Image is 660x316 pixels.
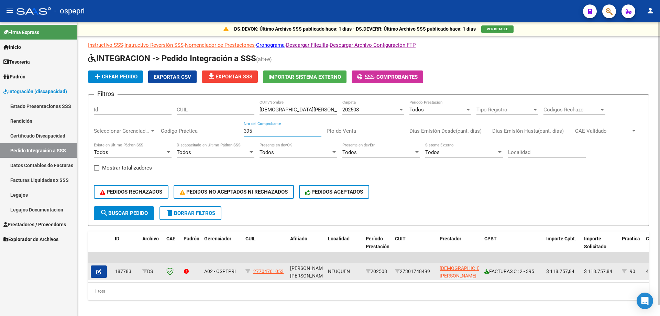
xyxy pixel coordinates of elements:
div: 202508 [366,268,389,275]
span: Comprobantes [376,74,418,80]
span: 27704761053 [253,269,284,274]
a: Descargar Filezilla [286,42,328,48]
a: Cronograma [256,42,285,48]
div: FACTURAS C : 2 - 395 [484,268,541,275]
button: Buscar Pedido [94,206,154,220]
h3: Filtros [94,89,118,99]
div: Open Intercom Messenger [637,293,653,309]
button: Crear Pedido [88,70,143,83]
span: Todos [425,149,440,155]
span: Firma Express [3,29,39,36]
span: Importe Cpbt. [546,236,576,241]
span: PEDIDOS RECHAZADOS [100,189,162,195]
button: VER DETALLE [481,25,514,33]
span: NEUQUEN [328,269,350,274]
span: Practica [622,236,640,241]
span: Archivo [142,236,159,241]
button: PEDIDOS NO ACEPTADOS NI RECHAZADOS [174,185,294,199]
span: 202508 [342,107,359,113]
span: - ospepri [54,3,85,19]
span: Padrón [184,236,199,241]
mat-icon: menu [5,7,14,15]
span: $ 118.757,84 [546,269,574,274]
span: Todos [94,149,108,155]
datatable-header-cell: Afiliado [287,231,325,262]
datatable-header-cell: Localidad [325,231,363,262]
button: Exportar SSS [202,70,258,83]
datatable-header-cell: CAE [164,231,181,262]
span: Todos [409,107,424,113]
datatable-header-cell: CUIT [392,231,437,262]
span: Afiliado [290,236,307,241]
span: A02 - OSPEPRI [204,269,236,274]
span: (alt+e) [256,56,272,63]
button: -Comprobantes [352,70,423,83]
span: Importar Sistema Externo [268,74,341,80]
span: Importe Solicitado [584,236,606,249]
span: CUIL [245,236,256,241]
span: Explorador de Archivos [3,236,58,243]
mat-icon: search [100,209,108,217]
datatable-header-cell: Prestador [437,231,482,262]
datatable-header-cell: Padrón [181,231,201,262]
a: Nomenclador de Prestaciones [185,42,255,48]
span: Localidad [328,236,350,241]
span: 4 [646,269,649,274]
datatable-header-cell: Período Prestación [363,231,392,262]
span: Crear Pedido [93,74,137,80]
span: Todos [177,149,191,155]
datatable-header-cell: CPBT [482,231,543,262]
div: 1 total [88,283,649,300]
a: Instructivo SSS [88,42,123,48]
span: - [357,74,376,80]
div: 187783 [115,268,137,275]
span: Tipo Registro [476,107,532,113]
span: Seleccionar Gerenciador [94,128,150,134]
span: PEDIDOS ACEPTADOS [305,189,363,195]
span: Borrar Filtros [166,210,215,216]
span: [DEMOGRAPHIC_DATA][PERSON_NAME] [440,265,490,279]
span: Tesorería [3,58,30,66]
span: Prestador [440,236,461,241]
span: CAE Validado [575,128,631,134]
span: Integración (discapacidad) [3,88,67,95]
span: Exportar CSV [154,74,191,80]
datatable-header-cell: Archivo [140,231,164,262]
span: Buscar Pedido [100,210,148,216]
span: Padrón [3,73,25,80]
span: Prestadores / Proveedores [3,221,66,228]
datatable-header-cell: CUIL [243,231,287,262]
span: Exportar SSS [207,74,252,80]
button: PEDIDOS RECHAZADOS [94,185,168,199]
span: CPBT [484,236,497,241]
mat-icon: file_download [207,72,216,80]
div: 27301748499 [395,268,434,275]
datatable-header-cell: Practica [619,231,643,262]
span: PEDIDOS NO ACEPTADOS NI RECHAZADOS [180,189,288,195]
span: Codigos Rechazo [543,107,599,113]
mat-icon: person [646,7,654,15]
p: DS.DEVOK: Último Archivo SSS publicado hace: 1 días - DS.DEVERR: Último Archivo SSS publicado hac... [234,25,476,33]
mat-icon: delete [166,209,174,217]
span: ID [115,236,119,241]
button: PEDIDOS ACEPTADOS [299,185,370,199]
span: Mostrar totalizadores [102,164,152,172]
span: INTEGRACION -> Pedido Integración a SSS [88,54,256,63]
span: [PERSON_NAME] [PERSON_NAME] [290,265,327,279]
span: CUIT [395,236,406,241]
a: Descargar Archivo Configuración FTP [330,42,416,48]
p: - - - - - [88,41,649,49]
span: Todos [260,149,274,155]
span: CAE [166,236,175,241]
datatable-header-cell: ID [112,231,140,262]
mat-icon: add [93,72,102,80]
span: Gerenciador [204,236,231,241]
span: VER DETALLE [487,27,508,31]
a: Instructivo Reversión SSS [124,42,184,48]
span: Todos [342,149,357,155]
button: Importar Sistema Externo [263,70,346,83]
div: DS [142,268,161,275]
span: $ 118.757,84 [584,269,612,274]
datatable-header-cell: Gerenciador [201,231,243,262]
button: Exportar CSV [148,70,197,83]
